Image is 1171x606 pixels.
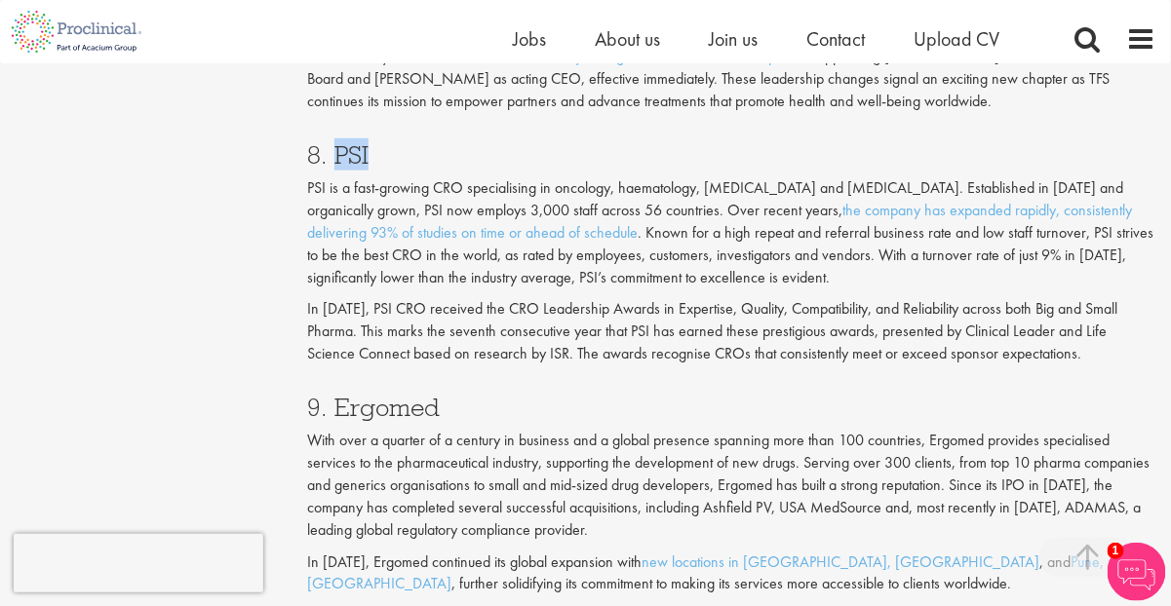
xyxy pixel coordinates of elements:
img: Chatbot [1108,543,1166,601]
p: In [DATE], Ergomed continued its global expansion with , and , further solidifying its commitment... [307,551,1156,596]
p: In [DATE], PSI CRO received the CRO Leadership Awards in Expertise, Quality, Compatibility, and R... [307,298,1156,365]
p: PSI is a fast-growing CRO specialising in oncology, haematology, [MEDICAL_DATA] and [MEDICAL_DATA... [307,177,1156,288]
p: Most recently, , appointing [PERSON_NAME] as Chairman of the Board and [PERSON_NAME] as acting CE... [307,46,1156,113]
a: Contact [806,26,865,52]
a: About us [595,26,660,52]
a: Jobs [513,26,546,52]
span: 1 [1108,543,1124,559]
a: Upload CV [914,26,1000,52]
a: Pune, [GEOGRAPHIC_DATA] [307,551,1104,594]
a: new locations in [GEOGRAPHIC_DATA], [GEOGRAPHIC_DATA] [642,551,1039,572]
p: With over a quarter of a century in business and a global presence spanning more than 100 countri... [307,430,1156,541]
a: Join us [709,26,758,52]
h3: 9. Ergomed [307,395,1156,420]
iframe: reCAPTCHA [14,534,263,592]
a: the company has expanded rapidly, consistently delivering 93% of studies on time or ahead of sche... [307,200,1132,243]
h3: 8. PSI [307,142,1156,168]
